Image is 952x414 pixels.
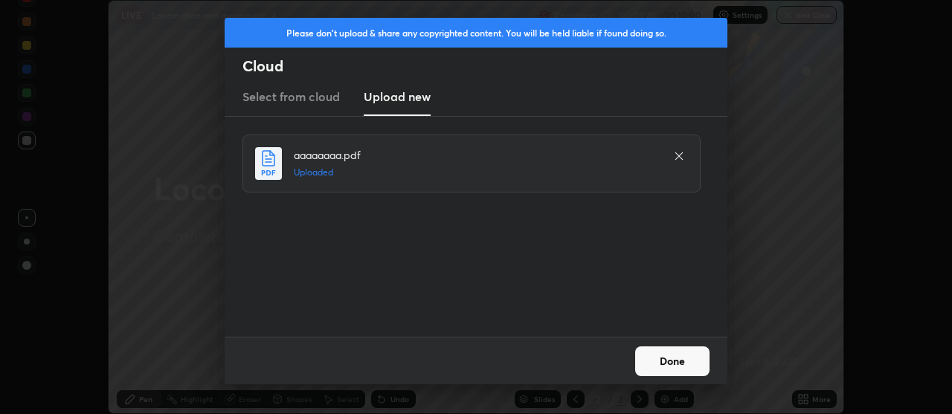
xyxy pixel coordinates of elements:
[242,56,727,76] h2: Cloud
[364,88,431,106] h3: Upload new
[635,346,710,376] button: Done
[294,166,658,179] h5: Uploaded
[294,147,658,163] h4: aaaaaaaa.pdf
[225,18,727,48] div: Please don't upload & share any copyrighted content. You will be held liable if found doing so.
